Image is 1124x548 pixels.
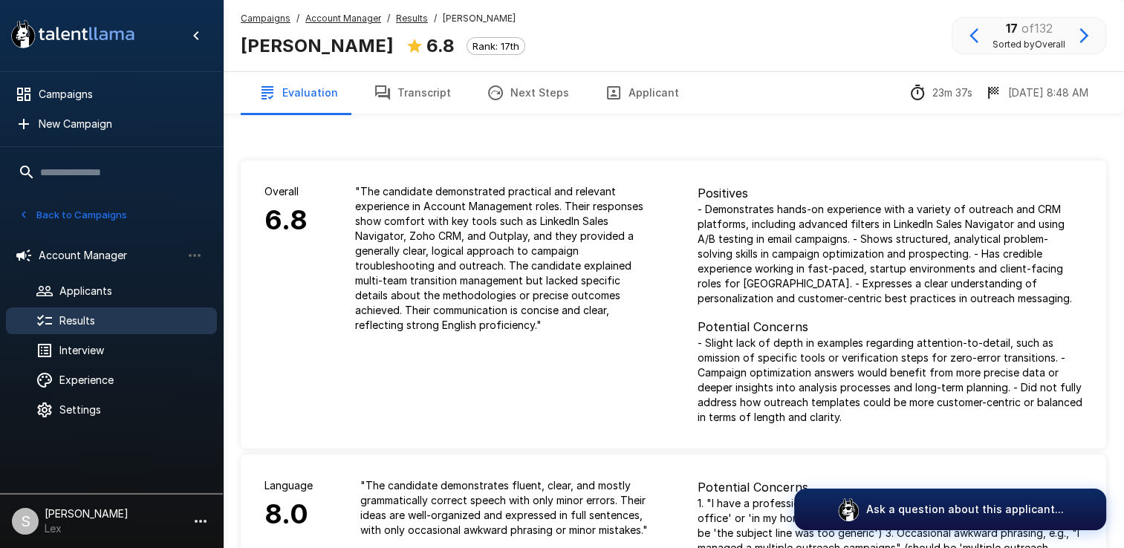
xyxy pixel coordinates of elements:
p: Potential Concerns [698,478,1083,496]
div: The time between starting and completing the interview [909,84,972,102]
p: 23m 37s [932,85,972,100]
img: logo_glasses@2x.png [836,498,860,521]
span: Sorted by Overall [993,37,1065,52]
p: " The candidate demonstrates fluent, clear, and mostly grammatically correct speech with only min... [360,478,650,538]
p: - Slight lack of depth in examples regarding attention-to-detail, such as omission of specific to... [698,336,1083,425]
button: Next Steps [469,72,587,114]
p: Ask a question about this applicant... [866,502,1064,517]
b: [PERSON_NAME] [241,35,394,56]
p: Potential Concerns [698,318,1083,336]
p: - Demonstrates hands-on experience with a variety of outreach and CRM platforms, including advanc... [698,202,1083,306]
p: Overall [264,184,308,199]
span: Rank: 17th [467,40,524,52]
div: The date and time when the interview was completed [984,84,1088,102]
p: [DATE] 8:48 AM [1008,85,1088,100]
h6: 6.8 [264,199,308,242]
button: Transcript [356,72,469,114]
p: " The candidate demonstrated practical and relevant experience in Account Management roles. Their... [355,184,650,333]
p: Language [264,478,313,493]
button: Ask a question about this applicant... [794,489,1106,530]
button: Applicant [587,72,697,114]
button: Evaluation [241,72,356,114]
h6: 8.0 [264,493,313,536]
p: Positives [698,184,1083,202]
b: 6.8 [426,35,455,56]
b: 17 [1006,21,1018,36]
span: of 132 [1021,21,1053,36]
